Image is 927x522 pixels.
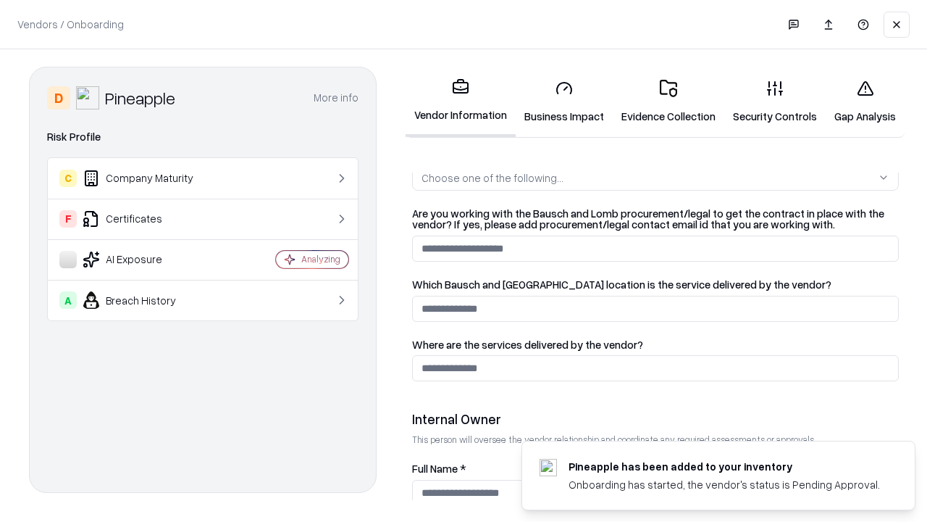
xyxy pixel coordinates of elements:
[412,208,899,230] label: Are you working with the Bausch and Lomb procurement/legal to get the contract in place with the ...
[47,128,358,146] div: Risk Profile
[17,17,124,32] p: Vendors / Onboarding
[412,463,899,474] label: Full Name *
[406,67,516,137] a: Vendor Information
[412,410,899,428] div: Internal Owner
[59,251,232,268] div: AI Exposure
[412,434,899,446] p: This person will oversee the vendor relationship and coordinate any required assessments or appro...
[59,291,232,309] div: Breach History
[59,170,77,187] div: C
[59,291,77,309] div: A
[59,210,77,228] div: F
[76,86,99,109] img: Pineapple
[105,86,175,109] div: Pineapple
[412,339,899,350] label: Where are the services delivered by the vendor?
[412,279,899,290] label: Which Bausch and [GEOGRAPHIC_DATA] location is the service delivered by the vendor?
[540,459,557,476] img: pineappleenergy.com
[826,68,905,136] a: Gap Analysis
[569,477,880,492] div: Onboarding has started, the vendor's status is Pending Approval.
[516,68,613,136] a: Business Impact
[412,165,899,191] button: Choose one of the following...
[301,253,340,265] div: Analyzing
[47,86,70,109] div: D
[613,68,724,136] a: Evidence Collection
[569,459,880,474] div: Pineapple has been added to your inventory
[59,170,232,187] div: Company Maturity
[724,68,826,136] a: Security Controls
[314,85,358,111] button: More info
[421,170,563,186] div: Choose one of the following...
[59,210,232,228] div: Certificates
